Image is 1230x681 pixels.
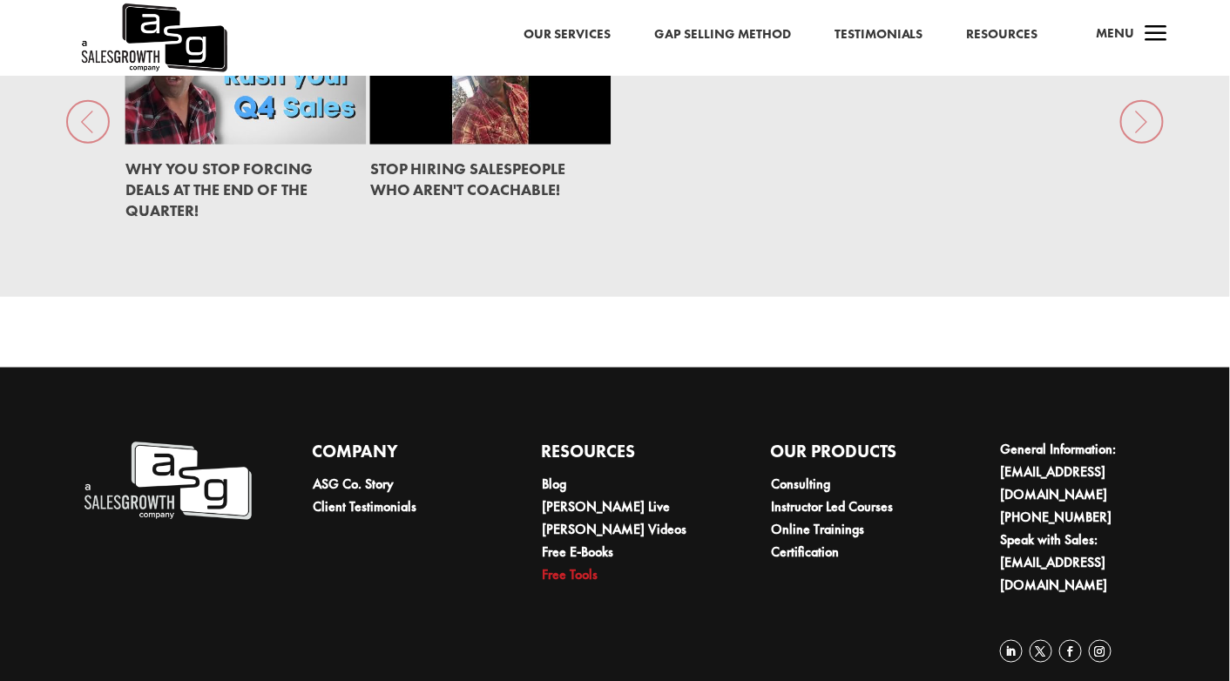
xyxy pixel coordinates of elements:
[1030,640,1052,663] a: Follow on X
[1001,508,1112,526] a: [PHONE_NUMBER]
[770,438,940,473] h4: Our Products
[1097,24,1135,42] span: Menu
[542,520,686,538] a: [PERSON_NAME] Videos
[125,158,313,220] a: Why You Stop Forcing Deals at the End of the Quarter!
[1001,529,1170,597] li: Speak with Sales:
[524,24,611,46] a: Our Services
[1001,438,1170,506] li: General Information:
[771,520,864,538] a: Online Trainings
[771,497,893,516] a: Instructor Led Courses
[771,475,830,493] a: Consulting
[1001,553,1108,594] a: [EMAIL_ADDRESS][DOMAIN_NAME]
[313,497,416,516] a: Client Testimonials
[542,475,566,493] a: Blog
[542,543,613,561] a: Free E-Books
[370,158,566,199] a: STOP Hiring Salespeople Who Aren't Coachable!
[313,475,394,493] a: ASG Co. Story
[1059,640,1082,663] a: Follow on Facebook
[312,438,482,473] h4: Company
[541,438,711,473] h4: Resources
[1089,640,1112,663] a: Follow on Instagram
[1139,17,1174,52] span: a
[1001,462,1108,503] a: [EMAIL_ADDRESS][DOMAIN_NAME]
[967,24,1038,46] a: Resources
[771,543,839,561] a: Certification
[835,24,923,46] a: Testimonials
[542,497,670,516] a: [PERSON_NAME] Live
[82,438,252,524] img: A Sales Growth Company
[1000,640,1023,663] a: Follow on LinkedIn
[654,24,791,46] a: Gap Selling Method
[542,565,598,583] a: Free Tools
